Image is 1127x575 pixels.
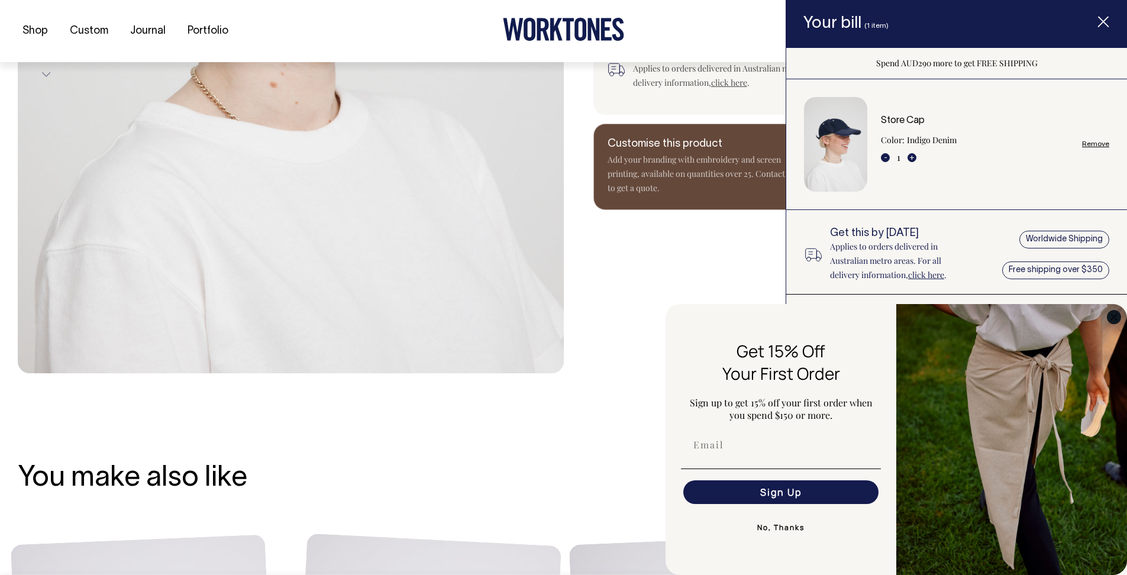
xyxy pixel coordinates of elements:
h6: Get this by [DATE] [830,228,970,240]
button: - [881,153,890,162]
button: + [908,153,916,162]
a: Remove [1082,140,1109,148]
a: Journal [125,21,170,41]
a: Shop [18,21,53,41]
p: Applies to orders delivered in Australian metro areas. For all delivery information, . [830,240,970,282]
span: (1 item) [864,22,889,29]
h3: You make also like [18,463,247,495]
a: Custom [65,21,113,41]
dt: Color: [881,133,905,147]
a: Store Cap [881,117,925,125]
input: Email [683,433,879,457]
span: Sign up to get 15% off your first order when you spend $150 or more. [690,396,873,421]
p: Add your branding with embroidery and screen printing, available on quantities over 25. Contact u... [608,153,797,195]
img: Store Cap [804,97,867,192]
span: Your First Order [722,362,840,385]
button: Close dialog [1107,310,1121,324]
a: Portfolio [183,21,233,41]
div: Applies to orders delivered in Australian metro areas. For all delivery information, . [633,62,861,90]
img: 5e34ad8f-4f05-4173-92a8-ea475ee49ac9.jpeg [896,304,1127,575]
a: click here [908,269,944,280]
button: Sign Up [683,480,879,504]
h6: Customise this product [608,138,797,150]
dd: Indigo Denim [907,133,957,147]
button: Next [37,62,55,88]
a: click here [711,77,747,88]
button: No, Thanks [681,516,881,540]
span: Spend AUD290 more to get FREE SHIPPING [876,57,1038,69]
div: FLYOUT Form [666,304,1127,575]
img: underline [681,469,881,469]
span: Get 15% Off [737,340,825,362]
